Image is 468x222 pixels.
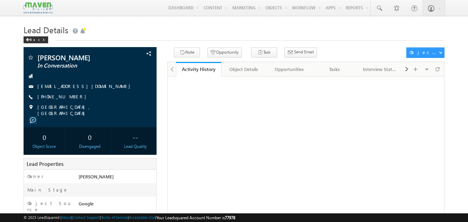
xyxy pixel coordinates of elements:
[221,62,267,77] a: Object Details
[25,143,64,150] div: Object Score
[37,104,145,116] span: [GEOGRAPHIC_DATA], [GEOGRAPHIC_DATA]
[129,215,155,220] a: Acceptable Use
[357,62,403,77] a: Interview Status
[406,47,444,58] button: Object Actions
[227,65,261,73] div: Object Details
[79,174,114,179] span: [PERSON_NAME]
[77,200,157,210] div: Google
[24,36,52,42] a: Back
[71,143,109,150] div: Disengaged
[24,214,235,221] span: © 2025 LeadSquared | | | | |
[61,215,71,220] a: About
[27,173,44,179] label: Owner
[312,62,357,77] a: Tasks
[24,2,53,14] img: Custom Logo
[267,62,312,77] a: Opportunities
[37,83,134,89] a: [EMAIL_ADDRESS][DOMAIN_NAME]
[207,47,242,57] button: Opportunity
[27,160,63,167] span: Lead Properties
[37,54,120,61] span: [PERSON_NAME]
[294,49,314,55] span: Send Email
[27,187,68,193] label: Main Stage
[101,215,128,220] a: Terms of Service
[225,215,235,220] span: 77978
[251,47,277,57] button: Task
[37,94,90,100] span: [PHONE_NUMBER]
[181,66,216,72] div: Activity History
[156,215,235,220] span: Your Leadsquared Account Number is
[318,65,351,73] div: Tasks
[116,131,154,143] div: --
[363,65,397,73] div: Interview Status
[71,131,109,143] div: 0
[37,62,120,69] span: In Conversation
[284,47,317,57] button: Send Email
[25,131,64,143] div: 0
[27,200,72,213] label: Object Source
[116,143,154,150] div: Lead Quality
[409,49,439,55] div: Object Actions
[272,65,306,73] div: Opportunities
[24,36,48,43] div: Back
[72,215,100,220] a: Contact Support
[176,62,221,77] a: Activity History
[24,24,68,35] span: Lead Details
[174,47,200,57] button: Note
